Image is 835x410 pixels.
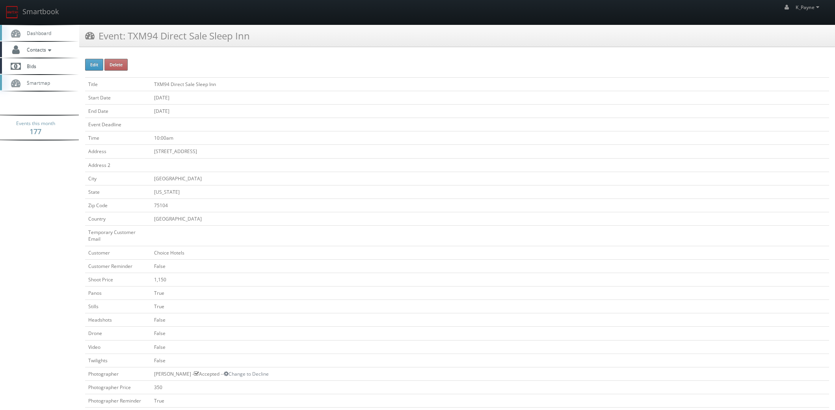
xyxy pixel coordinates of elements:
[151,91,829,104] td: [DATE]
[151,380,829,394] td: 350
[85,313,151,327] td: Headshots
[85,91,151,104] td: Start Date
[16,120,55,127] span: Events this month
[85,380,151,394] td: Photographer Price
[85,259,151,273] td: Customer Reminder
[151,212,829,226] td: [GEOGRAPHIC_DATA]
[151,145,829,158] td: [STREET_ADDRESS]
[23,63,36,69] span: Bids
[85,340,151,354] td: Video
[151,198,829,212] td: 75104
[151,286,829,300] td: True
[151,313,829,327] td: False
[85,59,103,71] button: Edit
[85,77,151,91] td: Title
[85,145,151,158] td: Address
[151,394,829,408] td: True
[85,104,151,118] td: End Date
[23,46,53,53] span: Contacts
[85,246,151,259] td: Customer
[104,59,128,71] button: Delete
[85,327,151,340] td: Drone
[6,6,19,19] img: smartbook-logo.png
[85,118,151,131] td: Event Deadline
[151,340,829,354] td: False
[85,131,151,145] td: Time
[151,259,829,273] td: False
[151,273,829,286] td: 1,150
[151,104,829,118] td: [DATE]
[85,185,151,198] td: State
[85,354,151,367] td: Twilights
[85,29,250,43] h3: Event: TXM94 Direct Sale Sleep Inn
[151,185,829,198] td: [US_STATE]
[151,354,829,367] td: False
[151,327,829,340] td: False
[85,367,151,380] td: Photographer
[23,30,51,36] span: Dashboard
[85,172,151,185] td: City
[30,127,41,136] strong: 177
[23,79,50,86] span: Smartmap
[796,4,822,11] span: K_Payne
[85,158,151,172] td: Address 2
[85,212,151,226] td: Country
[151,246,829,259] td: Choice Hotels
[85,198,151,212] td: Zip Code
[151,300,829,313] td: True
[85,226,151,246] td: Temporary Customer Email
[85,300,151,313] td: Stills
[224,371,269,377] a: Change to Decline
[151,131,829,145] td: 10:00am
[85,286,151,300] td: Panos
[151,367,829,380] td: [PERSON_NAME] - Accepted --
[85,273,151,286] td: Shoot Price
[85,394,151,408] td: Photographer Reminder
[151,77,829,91] td: TXM94 Direct Sale Sleep Inn
[151,172,829,185] td: [GEOGRAPHIC_DATA]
